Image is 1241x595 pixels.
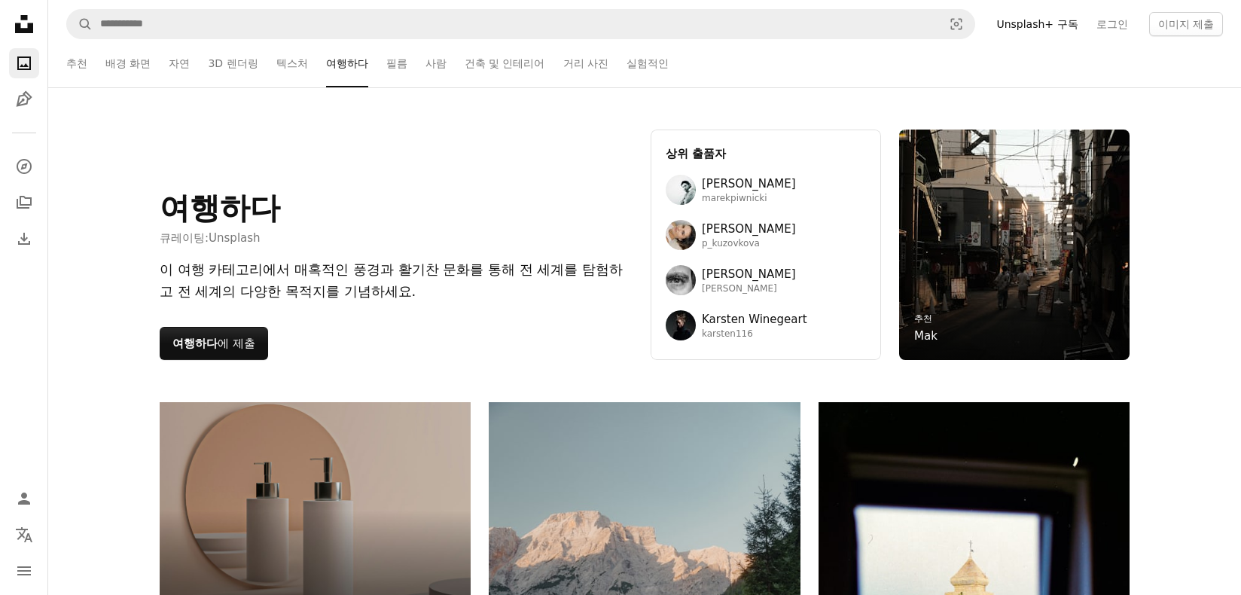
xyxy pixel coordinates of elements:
[938,10,974,38] button: 시각적 검색
[67,10,93,38] button: Unsplash 검색
[160,327,268,360] button: 여행하다에 제출
[9,224,39,254] a: 다운로드 내역
[914,327,938,345] a: Mak
[627,39,669,87] a: 실험적인
[666,310,866,340] a: 사용자 Karsten Winegeart의 아바타Karsten Winegeartkarsten116
[9,520,39,550] button: 언어
[209,231,261,245] a: Unsplash
[66,39,87,87] a: 추천
[9,151,39,182] a: 탐색
[9,84,39,114] a: 일러스트
[702,238,796,250] span: p_kuzovkova
[702,175,796,193] span: [PERSON_NAME]
[208,39,258,87] a: 3D 렌더링
[172,337,218,350] strong: 여행하다
[702,328,807,340] span: karsten116
[702,283,796,295] span: [PERSON_NAME]
[9,556,39,586] button: 메뉴
[465,39,545,87] a: 건축 및 인테리어
[666,175,696,205] img: 사용자 Marek Piwnicki의 아바타
[1087,12,1137,36] a: 로그인
[702,310,807,328] span: Karsten Winegeart
[169,39,190,87] a: 자연
[386,39,407,87] a: 필름
[160,229,280,247] span: 큐레이팅:
[9,48,39,78] a: 사진
[666,220,696,250] img: 사용자 Polina Kuzovkova의 아바타
[160,190,280,226] h1: 여행하다
[1149,12,1223,36] button: 이미지 제출
[914,313,932,324] a: 추천
[666,145,866,163] h3: 상위 출품자
[702,265,796,283] span: [PERSON_NAME]
[66,9,975,39] form: 사이트 전체에서 이미지 찾기
[666,175,866,205] a: 사용자 Marek Piwnicki의 아바타[PERSON_NAME]marekpiwnicki
[276,39,308,87] a: 텍스처
[666,310,696,340] img: 사용자 Karsten Winegeart의 아바타
[702,220,796,238] span: [PERSON_NAME]
[666,265,866,295] a: 사용자 Francesco Ungaro의 아바타[PERSON_NAME][PERSON_NAME]
[702,193,796,205] span: marekpiwnicki
[666,265,696,295] img: 사용자 Francesco Ungaro의 아바타
[563,39,608,87] a: 거리 사진
[425,39,447,87] a: 사람
[160,259,633,303] div: 이 여행 카테고리에서 매혹적인 풍경과 활기찬 문화를 통해 전 세계를 탐험하고 전 세계의 다양한 목적지를 기념하세요.
[9,484,39,514] a: 로그인 / 가입
[9,188,39,218] a: 컬렉션
[105,39,151,87] a: 배경 화면
[666,220,866,250] a: 사용자 Polina Kuzovkova의 아바타[PERSON_NAME]p_kuzovkova
[987,12,1087,36] a: Unsplash+ 구독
